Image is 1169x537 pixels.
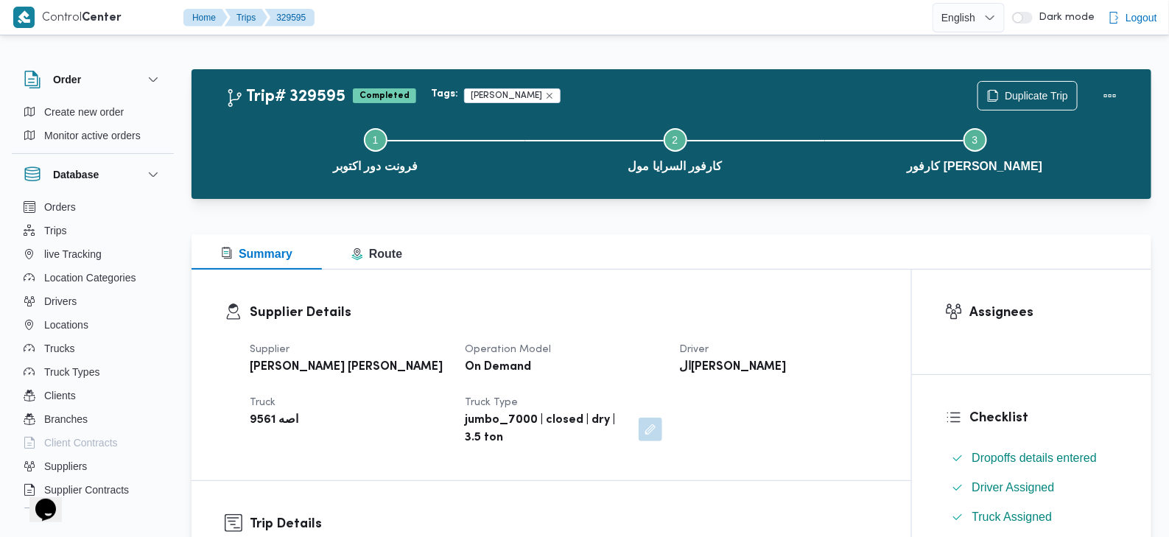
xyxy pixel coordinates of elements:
span: Suppliers [44,457,87,475]
span: Truck Types [44,363,99,381]
span: 1 [373,134,379,146]
button: Create new order [18,100,168,124]
div: Order [12,100,174,153]
span: كارفور [PERSON_NAME] [908,158,1043,175]
span: [PERSON_NAME] [471,89,542,102]
button: كارفور السرايا مول [525,110,825,187]
b: jumbo_7000 | closed | dry | 3.5 ton [465,412,628,447]
span: Dark mode [1033,12,1095,24]
button: Dropoffs details entered [946,446,1119,470]
span: Clients [44,387,76,404]
span: Devices [44,505,81,522]
button: Locations [18,313,168,337]
span: Driver [680,345,709,354]
span: Locations [44,316,88,334]
h3: Trip Details [250,514,878,534]
button: Clients [18,384,168,407]
button: Location Categories [18,266,168,289]
h3: Checklist [970,408,1119,428]
span: Logout [1126,9,1157,27]
button: Truck Types [18,360,168,384]
button: 329595 [264,9,315,27]
h3: Supplier Details [250,303,878,323]
h3: Assignees [970,303,1119,323]
b: ال[PERSON_NAME] [680,359,787,376]
b: Tags: [431,88,458,100]
button: Supplier Contracts [18,478,168,502]
b: اصه 9561 [250,412,298,429]
span: Dropoffs details entered [972,452,1098,464]
button: Duplicate Trip [977,81,1078,110]
span: Duplicate Trip [1005,87,1068,105]
button: Orders [18,195,168,219]
button: Actions [1095,81,1125,110]
h2: Trip# 329595 [225,88,345,107]
span: Summary [221,248,292,260]
span: Drivers [44,292,77,310]
b: Completed [359,91,410,100]
span: Driver Assigned [972,481,1055,494]
div: Database [12,195,174,514]
span: بيات [464,88,561,103]
span: Truck [250,398,275,407]
span: Trips [44,222,67,239]
button: Client Contracts [18,431,168,454]
button: Database [24,166,162,183]
iframe: chat widget [15,478,62,522]
span: Operation Model [465,345,551,354]
b: Center [82,13,122,24]
span: 3 [972,134,978,146]
span: فرونت دور اكتوبر [333,158,418,175]
button: Remove trip tag [545,91,554,100]
button: live Tracking [18,242,168,266]
b: [PERSON_NAME] [PERSON_NAME] [250,359,443,376]
b: On Demand [465,359,531,376]
button: Monitor active orders [18,124,168,147]
button: Home [183,9,228,27]
span: live Tracking [44,245,102,263]
h3: Order [53,71,81,88]
button: Order [24,71,162,88]
h3: Database [53,166,99,183]
span: Truck Type [465,398,518,407]
button: فرونت دور اكتوبر [225,110,525,187]
button: Devices [18,502,168,525]
button: Truck Assigned [946,505,1119,529]
span: كارفور السرايا مول [628,158,723,175]
span: Supplier Contracts [44,481,129,499]
button: Trips [225,9,267,27]
button: Suppliers [18,454,168,478]
button: كارفور [PERSON_NAME] [825,110,1125,187]
span: Truck Assigned [972,510,1053,523]
span: Driver Assigned [972,479,1055,496]
button: Logout [1102,3,1163,32]
span: Client Contracts [44,434,118,452]
span: Branches [44,410,88,428]
span: Dropoffs details entered [972,449,1098,467]
span: Completed [353,88,416,103]
button: Drivers [18,289,168,313]
span: Orders [44,198,76,216]
span: 2 [673,134,678,146]
button: Trips [18,219,168,242]
span: Location Categories [44,269,136,287]
button: Branches [18,407,168,431]
span: Trucks [44,340,74,357]
span: Route [351,248,402,260]
span: Truck Assigned [972,508,1053,526]
span: Create new order [44,103,124,121]
img: X8yXhbKr1z7QwAAAABJRU5ErkJggg== [13,7,35,28]
span: Supplier [250,345,289,354]
button: Driver Assigned [946,476,1119,499]
span: Monitor active orders [44,127,141,144]
button: Trucks [18,337,168,360]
